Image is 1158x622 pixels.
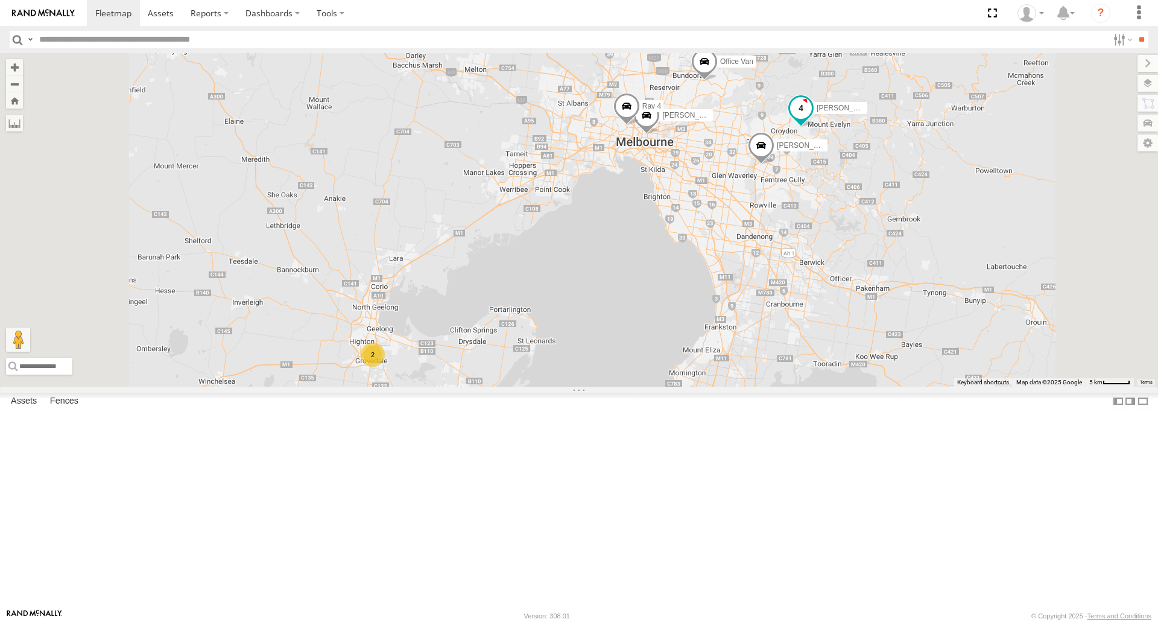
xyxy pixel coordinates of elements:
div: © Copyright 2025 - [1031,612,1151,620]
label: Search Filter Options [1109,31,1134,48]
button: Zoom out [6,75,23,92]
span: Office Van [720,57,753,66]
span: Map data ©2025 Google [1016,379,1082,386]
label: Dock Summary Table to the Right [1124,393,1136,410]
button: Drag Pegman onto the map to open Street View [6,328,30,352]
a: Terms and Conditions [1087,612,1151,620]
button: Zoom Home [6,92,23,109]
label: Fences [44,393,84,410]
button: Zoom in [6,59,23,75]
a: Visit our Website [7,610,62,622]
i: ? [1091,4,1110,23]
button: Map Scale: 5 km per 42 pixels [1086,378,1134,387]
div: 2 [361,343,385,367]
div: Version: 308.01 [524,612,570,620]
span: [PERSON_NAME] [817,104,876,112]
img: rand-logo.svg [12,9,75,17]
a: Terms (opens in new tab) [1140,379,1153,384]
button: Keyboard shortcuts [957,378,1009,387]
label: Measure [6,115,23,132]
label: Hide Summary Table [1137,393,1149,410]
span: Rav 4 [642,102,661,110]
span: [PERSON_NAME] [777,141,837,150]
label: Dock Summary Table to the Left [1112,393,1124,410]
span: [PERSON_NAME] [662,111,722,119]
label: Map Settings [1137,135,1158,151]
span: 5 km [1089,379,1103,386]
label: Search Query [25,31,35,48]
label: Assets [5,393,43,410]
div: Joanne Swift [1013,4,1048,22]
